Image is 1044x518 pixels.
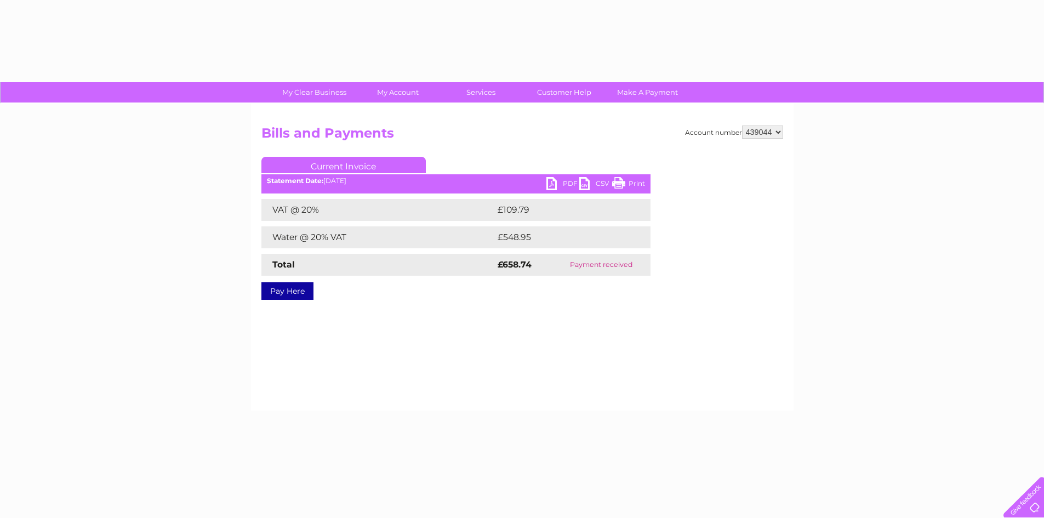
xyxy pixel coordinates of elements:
a: PDF [546,177,579,193]
a: Print [612,177,645,193]
a: Pay Here [261,282,313,300]
a: My Clear Business [269,82,360,103]
a: Customer Help [519,82,609,103]
td: Water @ 20% VAT [261,226,495,248]
td: £548.95 [495,226,631,248]
td: VAT @ 20% [261,199,495,221]
td: £109.79 [495,199,631,221]
a: Current Invoice [261,157,426,173]
div: Account number [685,126,783,139]
div: [DATE] [261,177,651,185]
h2: Bills and Payments [261,126,783,146]
a: CSV [579,177,612,193]
b: Statement Date: [267,177,323,185]
strong: Total [272,259,295,270]
a: My Account [352,82,443,103]
a: Services [436,82,526,103]
a: Make A Payment [602,82,693,103]
strong: £658.74 [498,259,532,270]
td: Payment received [552,254,651,276]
